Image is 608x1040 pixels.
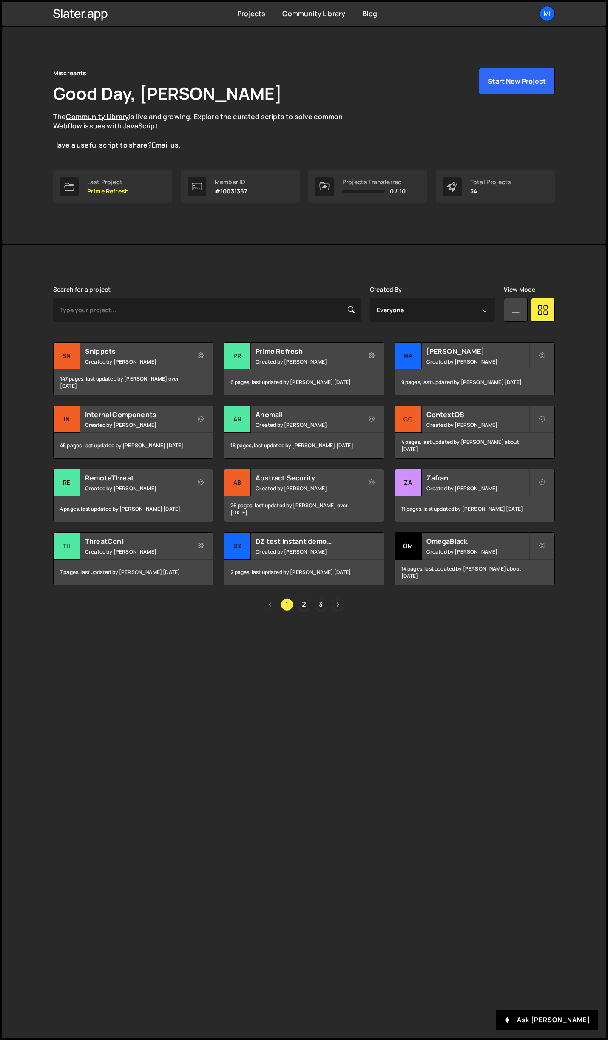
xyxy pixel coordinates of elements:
div: 14 pages, last updated by [PERSON_NAME] about [DATE] [395,560,554,585]
div: Re [54,469,80,496]
small: Created by [PERSON_NAME] [426,485,529,492]
p: 34 [470,188,511,195]
small: Created by [PERSON_NAME] [85,548,188,555]
div: 4 pages, last updated by [PERSON_NAME] about [DATE] [395,433,554,458]
h2: Prime Refresh [256,347,358,356]
label: Created By [370,286,402,293]
p: Prime Refresh [87,188,129,195]
a: Email us [152,140,179,150]
div: Om [395,533,422,560]
div: Member ID [215,179,247,185]
div: Projects Transferred [342,179,406,185]
div: Pr [224,343,251,369]
a: An Anomali Created by [PERSON_NAME] 18 pages, last updated by [PERSON_NAME] [DATE] [224,406,384,459]
div: 4 pages, last updated by [PERSON_NAME] [DATE] [54,496,213,522]
div: 6 pages, last updated by [PERSON_NAME] [DATE] [224,369,384,395]
a: Mi [540,6,555,21]
div: Za [395,469,422,496]
h2: ContextOS [426,410,529,419]
a: Th ThreatCon1 Created by [PERSON_NAME] 7 pages, last updated by [PERSON_NAME] [DATE] [53,532,213,585]
h2: Internal Components [85,410,188,419]
div: 7 pages, last updated by [PERSON_NAME] [DATE] [54,560,213,585]
h2: RemoteThreat [85,473,188,483]
a: Projects [237,9,265,18]
small: Created by [PERSON_NAME] [256,358,358,365]
p: #10031367 [215,188,247,195]
h2: DZ test instant demo (delete later) [256,537,358,546]
a: Page 3 [315,598,327,611]
small: Created by [PERSON_NAME] [426,421,529,429]
a: Page 2 [298,598,310,611]
small: Created by [PERSON_NAME] [256,548,358,555]
small: Created by [PERSON_NAME] [426,548,529,555]
small: Created by [PERSON_NAME] [256,485,358,492]
a: Ab Abstract Security Created by [PERSON_NAME] 26 pages, last updated by [PERSON_NAME] over [DATE] [224,469,384,522]
h2: Anomali [256,410,358,419]
small: Created by [PERSON_NAME] [85,358,188,365]
a: Community Library [66,112,129,121]
div: Total Projects [470,179,511,185]
label: View Mode [504,286,535,293]
div: 2 pages, last updated by [PERSON_NAME] [DATE] [224,560,384,585]
h2: OmegaBlack [426,537,529,546]
div: Miscreants [53,68,87,78]
a: Co ContextOS Created by [PERSON_NAME] 4 pages, last updated by [PERSON_NAME] about [DATE] [395,406,555,459]
div: 147 pages, last updated by [PERSON_NAME] over [DATE] [54,369,213,395]
span: 0 / 10 [390,188,406,195]
a: Om OmegaBlack Created by [PERSON_NAME] 14 pages, last updated by [PERSON_NAME] about [DATE] [395,532,555,585]
input: Type your project... [53,298,361,322]
button: Start New Project [479,68,555,94]
small: Created by [PERSON_NAME] [85,421,188,429]
small: Created by [PERSON_NAME] [256,421,358,429]
div: Sn [54,343,80,369]
h2: Zafran [426,473,529,483]
div: 11 pages, last updated by [PERSON_NAME] [DATE] [395,496,554,522]
small: Created by [PERSON_NAME] [426,358,529,365]
div: DZ [224,533,251,560]
h1: Good Day, [PERSON_NAME] [53,82,282,105]
h2: Snippets [85,347,188,356]
small: Created by [PERSON_NAME] [85,485,188,492]
div: 45 pages, last updated by [PERSON_NAME] [DATE] [54,433,213,458]
div: An [224,406,251,433]
h2: ThreatCon1 [85,537,188,546]
div: 18 pages, last updated by [PERSON_NAME] [DATE] [224,433,384,458]
div: 26 pages, last updated by [PERSON_NAME] over [DATE] [224,496,384,522]
div: Last Project [87,179,129,185]
a: Last Project Prime Refresh [53,170,172,203]
div: Ab [224,469,251,496]
a: DZ DZ test instant demo (delete later) Created by [PERSON_NAME] 2 pages, last updated by [PERSON_... [224,532,384,585]
div: Th [54,533,80,560]
button: Ask [PERSON_NAME] [496,1010,598,1030]
a: Ma [PERSON_NAME] Created by [PERSON_NAME] 9 pages, last updated by [PERSON_NAME] [DATE] [395,342,555,395]
a: Next page [332,598,344,611]
div: 9 pages, last updated by [PERSON_NAME] [DATE] [395,369,554,395]
a: Za Zafran Created by [PERSON_NAME] 11 pages, last updated by [PERSON_NAME] [DATE] [395,469,555,522]
div: Co [395,406,422,433]
h2: [PERSON_NAME] [426,347,529,356]
a: Pr Prime Refresh Created by [PERSON_NAME] 6 pages, last updated by [PERSON_NAME] [DATE] [224,342,384,395]
a: Sn Snippets Created by [PERSON_NAME] 147 pages, last updated by [PERSON_NAME] over [DATE] [53,342,213,395]
label: Search for a project [53,286,111,293]
a: Blog [362,9,377,18]
h2: Abstract Security [256,473,358,483]
div: Ma [395,343,422,369]
a: Re RemoteThreat Created by [PERSON_NAME] 4 pages, last updated by [PERSON_NAME] [DATE] [53,469,213,522]
div: In [54,406,80,433]
div: Pagination [53,598,555,611]
a: In Internal Components Created by [PERSON_NAME] 45 pages, last updated by [PERSON_NAME] [DATE] [53,406,213,459]
p: The is live and growing. Explore the curated scripts to solve common Webflow issues with JavaScri... [53,112,359,150]
a: Community Library [282,9,345,18]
